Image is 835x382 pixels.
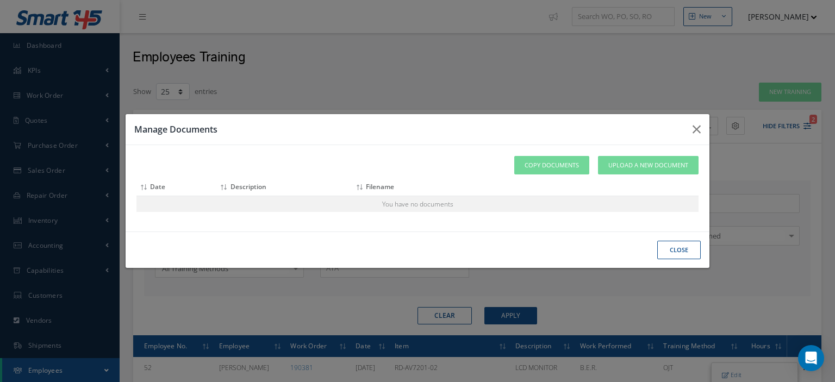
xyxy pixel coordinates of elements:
[382,199,453,209] span: You have no documents
[657,241,701,260] button: close
[798,345,824,371] div: Open Intercom Messenger
[608,161,688,170] span: Upload a New Document
[217,179,352,196] th: Description
[514,156,589,175] a: Copy Documents
[352,179,633,196] th: Filename
[134,123,683,136] h3: Manage Documents
[598,156,699,175] a: Upload a New Document
[136,179,192,196] th: Date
